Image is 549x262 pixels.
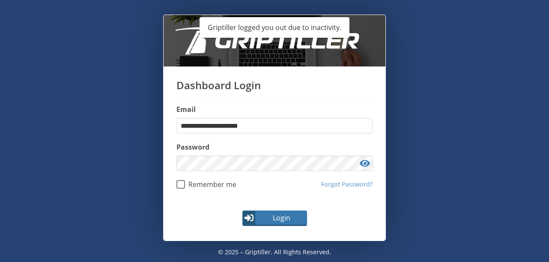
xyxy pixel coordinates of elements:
span: Login [257,213,306,223]
label: Email [176,104,373,114]
h1: Dashboard Login [176,79,373,98]
label: Password [176,142,373,152]
div: Griptiller logged you out due to inactivity. [201,19,348,36]
a: Forgot Password? [321,180,373,189]
span: Remember me [185,180,236,189]
button: Login [242,211,307,226]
